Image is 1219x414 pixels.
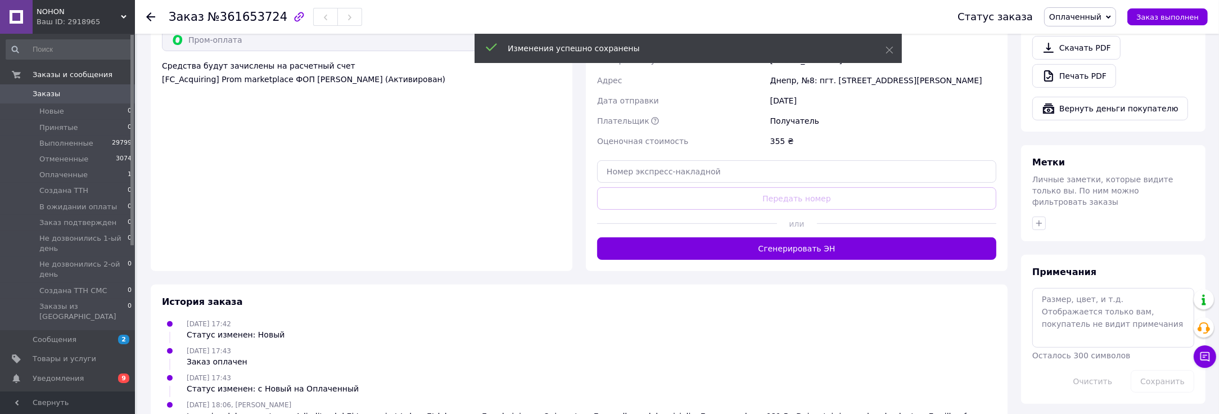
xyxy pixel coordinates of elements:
[162,296,243,307] span: История заказа
[33,335,76,345] span: Сообщения
[6,39,133,60] input: Поиск
[597,96,659,105] span: Дата отправки
[39,186,88,196] span: Cоздана ТТН
[128,301,132,322] span: 0
[39,286,107,296] span: Создана ТТН СМС
[597,137,689,146] span: Оценочная стоимость
[1032,351,1130,360] span: Осталось 300 символов
[39,123,78,133] span: Принятые
[39,138,93,148] span: Выполненные
[37,17,135,27] div: Ваш ID: 2918965
[1127,8,1208,25] button: Заказ выполнен
[187,401,291,409] span: [DATE] 18:06, [PERSON_NAME]
[37,7,121,17] span: NOHON
[187,374,231,382] span: [DATE] 17:43
[187,383,359,394] div: Статус изменен: с Новый на Оплаченный
[187,347,231,355] span: [DATE] 17:43
[33,373,84,384] span: Уведомления
[118,373,129,383] span: 9
[1032,36,1121,60] a: Скачать PDF
[39,170,88,180] span: Оплаченные
[33,354,96,364] span: Товары и услуги
[1032,97,1188,120] button: Вернуть деньги покупателю
[128,286,132,296] span: 0
[768,131,999,151] div: 355 ₴
[39,106,64,116] span: Новые
[508,43,857,54] div: Изменения успешно сохранены
[128,259,132,280] span: 0
[1049,12,1101,21] span: Оплаченный
[768,91,999,111] div: [DATE]
[112,138,132,148] span: 29799
[39,218,116,228] span: Заказ подтвержден
[128,218,132,228] span: 0
[118,335,129,344] span: 2
[128,233,132,254] span: 0
[128,170,132,180] span: 1
[39,301,128,322] span: Заказы из [GEOGRAPHIC_DATA]
[187,329,285,340] div: Статус изменен: Новый
[187,356,247,367] div: Заказ оплачен
[128,202,132,212] span: 0
[128,106,132,116] span: 0
[1032,64,1116,88] a: Печать PDF
[768,111,999,131] div: Получатель
[597,160,996,183] input: Номер экспресс-накладной
[146,11,155,22] div: Вернуться назад
[1032,175,1173,206] span: Личные заметки, которые видите только вы. По ним можно фильтровать заказы
[187,320,231,328] span: [DATE] 17:42
[777,218,817,229] span: или
[597,116,649,125] span: Плательщик
[39,259,128,280] span: Не дозвонились 2-ой день
[1032,157,1065,168] span: Метки
[162,60,561,85] div: Средства будут зачислены на расчетный счет
[1194,345,1216,368] button: Чат с покупателем
[169,10,204,24] span: Заказ
[39,154,88,164] span: Отмененные
[1032,267,1096,277] span: Примечания
[1136,13,1199,21] span: Заказ выполнен
[597,237,996,260] button: Сгенерировать ЭН
[597,76,622,85] span: Адрес
[39,233,128,254] span: Не дозвонились 1-ый день
[162,74,561,85] div: [FC_Acquiring] Prom marketplace ФОП [PERSON_NAME] (Активирован)
[116,154,132,164] span: 3074
[768,70,999,91] div: Днепр, №8: пгт. [STREET_ADDRESS][PERSON_NAME]
[207,10,287,24] span: №361653724
[39,202,117,212] span: В ожидании оплаты
[958,11,1033,22] div: Статус заказа
[128,186,132,196] span: 0
[33,70,112,80] span: Заказы и сообщения
[33,89,60,99] span: Заказы
[128,123,132,133] span: 0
